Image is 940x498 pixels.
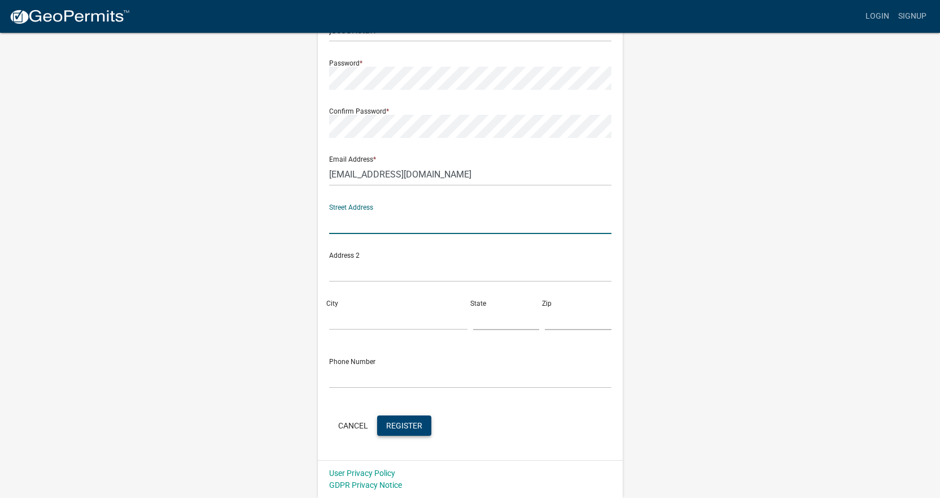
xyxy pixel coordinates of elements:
[386,421,422,430] span: Register
[894,6,931,27] a: Signup
[377,415,431,436] button: Register
[329,469,395,478] a: User Privacy Policy
[329,415,377,436] button: Cancel
[861,6,894,27] a: Login
[329,480,402,490] a: GDPR Privacy Notice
